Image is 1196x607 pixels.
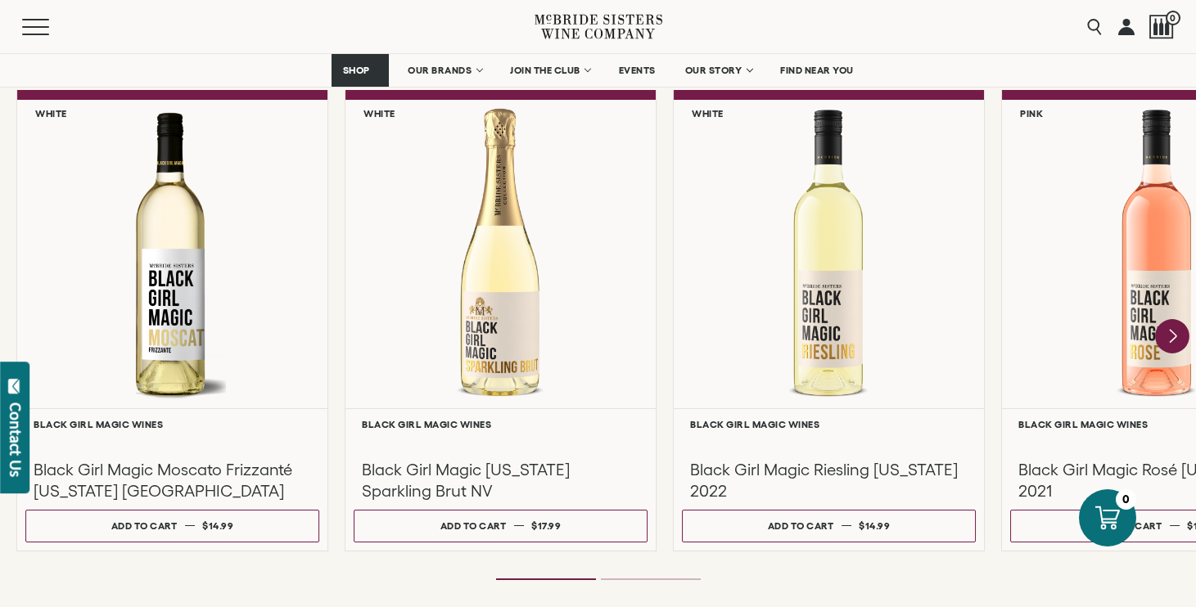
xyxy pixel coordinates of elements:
a: EVENTS [608,54,666,87]
div: Add to cart [111,514,178,537]
a: White Black Girl Magic California Sparkling Brut Black Girl Magic Wines Black Girl Magic [US_STAT... [345,90,657,551]
div: Add to cart [768,514,834,537]
h3: Black Girl Magic [US_STATE] Sparkling Brut NV [362,459,639,501]
span: FIND NEAR YOU [780,65,854,76]
a: White Black Girl Magic Moscato Frizzanté California NV Black Girl Magic Wines Black Girl Magic Mo... [16,90,328,551]
a: OUR BRANDS [397,54,491,87]
span: 0 [1166,11,1180,25]
span: EVENTS [619,65,656,76]
h3: Black Girl Magic Moscato Frizzanté [US_STATE] [GEOGRAPHIC_DATA] [34,459,311,501]
li: Page dot 1 [496,578,596,580]
a: SHOP [332,54,389,87]
span: SHOP [342,65,370,76]
a: FIND NEAR YOU [770,54,864,87]
button: Add to cart $14.99 [682,510,976,542]
div: Add to cart [440,514,507,537]
li: Page dot 2 [601,578,701,580]
h6: Black Girl Magic Wines [362,419,639,429]
span: OUR STORY [685,65,742,76]
a: White Black Girl Magic Riesling California Black Girl Magic Wines Black Girl Magic Riesling [US_S... [673,90,985,551]
button: Add to cart $14.99 [25,510,319,542]
button: Mobile Menu Trigger [22,19,81,35]
div: Contact Us [7,402,24,477]
a: JOIN THE CLUB [499,54,600,87]
a: OUR STORY [675,54,762,87]
h3: Black Girl Magic Riesling [US_STATE] 2022 [690,459,968,501]
span: $14.99 [202,520,233,531]
h6: White [35,108,67,119]
span: $17.99 [531,520,561,531]
button: Add to cart $17.99 [354,510,648,542]
button: Next [1155,319,1189,353]
h6: Black Girl Magic Wines [690,419,968,429]
h6: White [692,108,724,119]
div: 0 [1116,489,1136,510]
span: $14.99 [859,520,890,531]
div: Add to cart [1096,514,1162,537]
h6: White [363,108,395,119]
h6: Black Girl Magic Wines [34,419,311,429]
span: OUR BRANDS [408,65,472,76]
h6: Pink [1020,108,1043,119]
span: JOIN THE CLUB [510,65,580,76]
